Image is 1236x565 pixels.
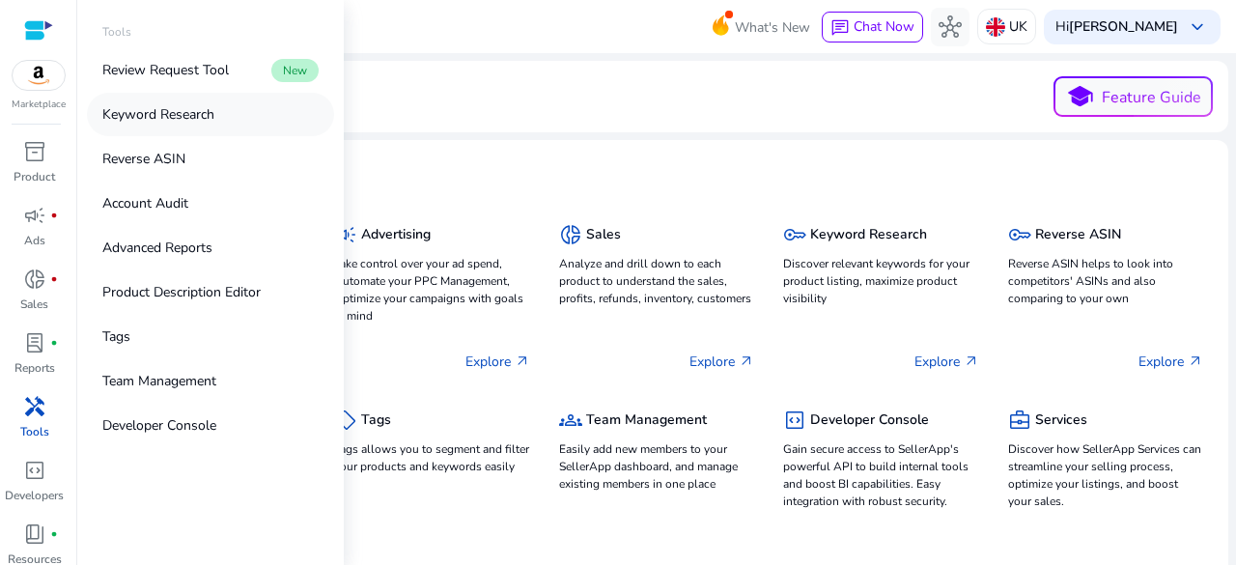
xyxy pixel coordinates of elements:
p: Developer Console [102,415,216,436]
h5: Keyword Research [810,227,927,243]
span: sell [334,409,357,432]
span: lab_profile [23,331,46,354]
p: Product [14,168,55,185]
p: Keyword Research [102,104,214,125]
span: hub [939,15,962,39]
span: campaign [334,223,357,246]
p: Explore [1138,352,1203,372]
p: Hi [1055,20,1178,34]
span: code_blocks [23,459,46,482]
b: [PERSON_NAME] [1069,17,1178,36]
span: What's New [735,11,810,44]
span: groups [559,409,582,432]
p: Team Management [102,371,216,391]
span: New [271,59,319,82]
h5: Sales [586,227,621,243]
button: hub [931,8,969,46]
span: book_4 [23,523,46,546]
button: chatChat Now [822,12,923,42]
p: Easily add new members to your SellerApp dashboard, and manage existing members in one place [559,440,754,493]
span: handyman [23,395,46,418]
p: Reports [14,359,55,377]
img: uk.svg [986,17,1005,37]
p: Explore [914,352,979,372]
span: chat [830,18,850,38]
p: Tags allows you to segment and filter your products and keywords easily [334,440,529,475]
span: arrow_outward [515,353,530,369]
p: Analyze and drill down to each product to understand the sales, profits, refunds, inventory, cust... [559,255,754,307]
h5: Tags [361,412,391,429]
h5: Developer Console [810,412,929,429]
span: business_center [1008,409,1031,432]
p: Discover how SellerApp Services can streamline your selling process, optimize your listings, and ... [1008,440,1203,510]
span: fiber_manual_record [50,530,58,538]
p: Developers [5,487,64,504]
p: Gain secure access to SellerApp's powerful API to build internal tools and boost BI capabilities.... [783,440,978,510]
p: Reverse ASIN [102,149,185,169]
span: fiber_manual_record [50,275,58,283]
span: key [1008,223,1031,246]
p: Tools [20,423,49,440]
h5: Advertising [361,227,431,243]
p: Take control over your ad spend, Automate your PPC Management, Optimize your campaigns with goals... [334,255,529,325]
span: inventory_2 [23,140,46,163]
p: Explore [689,352,754,372]
span: campaign [23,204,46,227]
span: donut_small [559,223,582,246]
h5: Reverse ASIN [1035,227,1121,243]
p: Product Description Editor [102,282,261,302]
span: code_blocks [783,409,806,432]
p: Sales [20,296,48,313]
p: Reverse ASIN helps to look into competitors' ASINs and also comparing to your own [1008,255,1203,307]
span: donut_small [23,268,46,291]
p: Ads [24,232,45,249]
p: Advanced Reports [102,238,212,258]
p: Tools [102,23,131,41]
span: arrow_outward [964,353,979,369]
span: school [1066,83,1094,111]
p: Marketplace [12,98,66,112]
span: key [783,223,806,246]
button: schoolFeature Guide [1053,76,1213,117]
span: arrow_outward [739,353,754,369]
span: Chat Now [854,17,914,36]
p: Review Request Tool [102,60,229,80]
span: fiber_manual_record [50,339,58,347]
p: Tags [102,326,130,347]
p: Discover relevant keywords for your product listing, maximize product visibility [783,255,978,307]
h5: Services [1035,412,1087,429]
span: fiber_manual_record [50,212,58,219]
span: arrow_outward [1188,353,1203,369]
span: keyboard_arrow_down [1186,15,1209,39]
img: amazon.svg [13,61,65,90]
p: Feature Guide [1102,86,1201,109]
h5: Team Management [586,412,707,429]
p: Explore [465,352,530,372]
p: UK [1009,10,1027,43]
p: Account Audit [102,193,188,213]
